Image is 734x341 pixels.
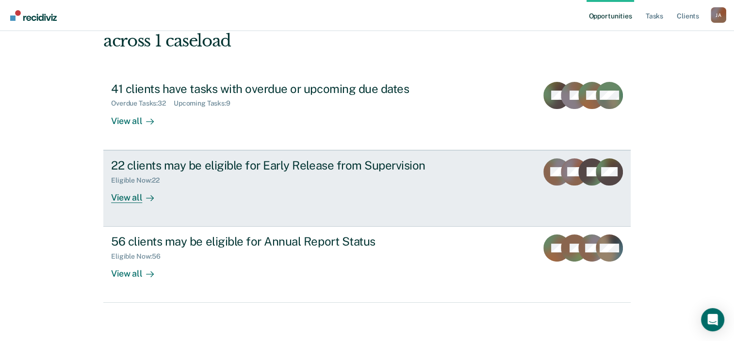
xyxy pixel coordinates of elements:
a: 56 clients may be eligible for Annual Report StatusEligible Now:56View all [103,227,631,303]
div: View all [111,261,165,279]
div: Hi, Jumoke. We’ve found some outstanding items across 1 caseload [103,11,525,51]
div: 22 clients may be eligible for Early Release from Supervision [111,158,452,172]
div: J A [711,7,726,23]
div: 41 clients have tasks with overdue or upcoming due dates [111,82,452,96]
a: 41 clients have tasks with overdue or upcoming due datesOverdue Tasks:32Upcoming Tasks:9View all [103,74,631,150]
div: Overdue Tasks : 32 [111,99,174,108]
div: 56 clients may be eligible for Annual Report Status [111,234,452,248]
div: Eligible Now : 56 [111,252,168,261]
div: View all [111,108,165,126]
div: Eligible Now : 22 [111,176,167,185]
button: Profile dropdown button [711,7,726,23]
div: Open Intercom Messenger [701,308,724,331]
a: 22 clients may be eligible for Early Release from SupervisionEligible Now:22View all [103,150,631,227]
img: Recidiviz [10,10,57,21]
div: View all [111,184,165,203]
div: Upcoming Tasks : 9 [174,99,238,108]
